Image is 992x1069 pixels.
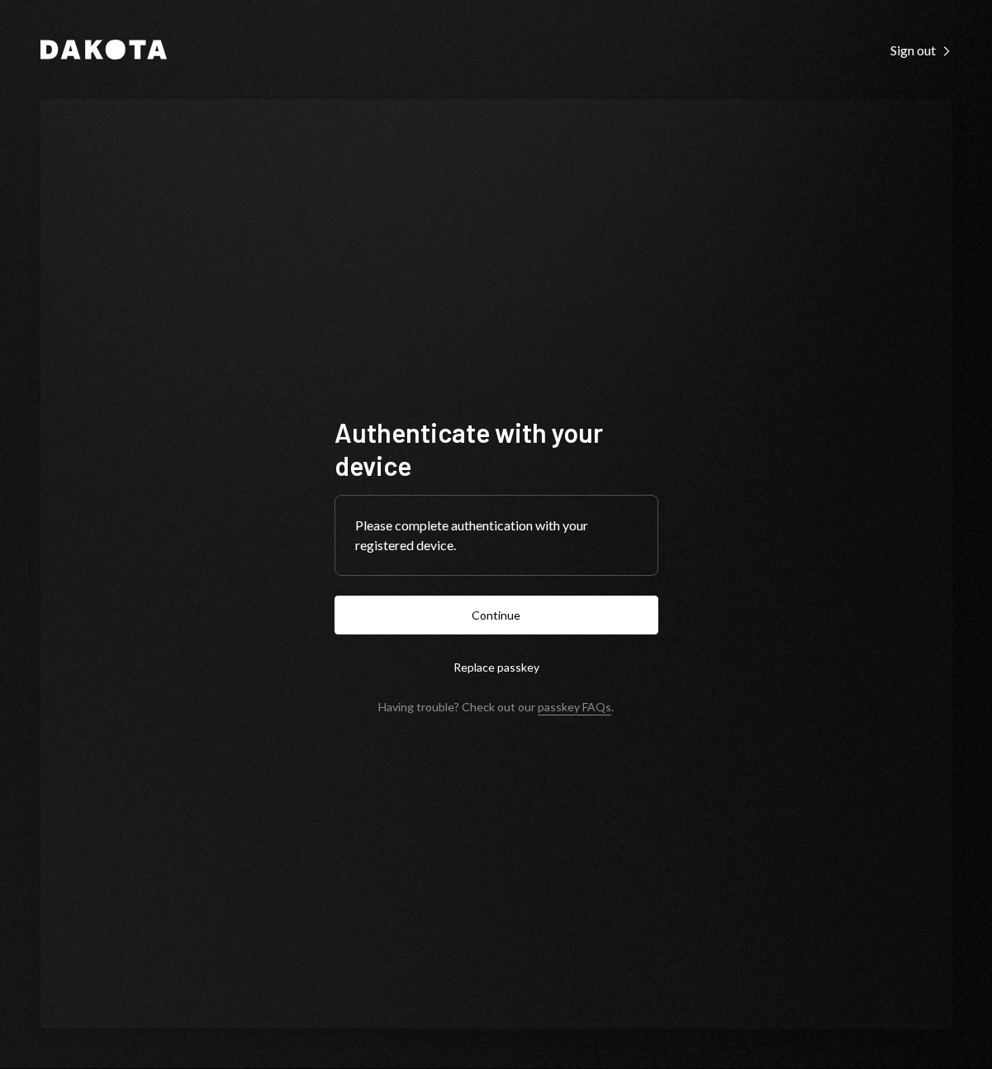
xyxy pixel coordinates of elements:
div: Having trouble? Check out our . [378,700,614,714]
button: Continue [335,596,658,634]
a: passkey FAQs [538,700,611,715]
div: Please complete authentication with your registered device. [355,515,638,555]
div: Sign out [890,42,952,59]
button: Replace passkey [335,648,658,687]
h1: Authenticate with your device [335,416,658,482]
a: Sign out [890,40,952,59]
